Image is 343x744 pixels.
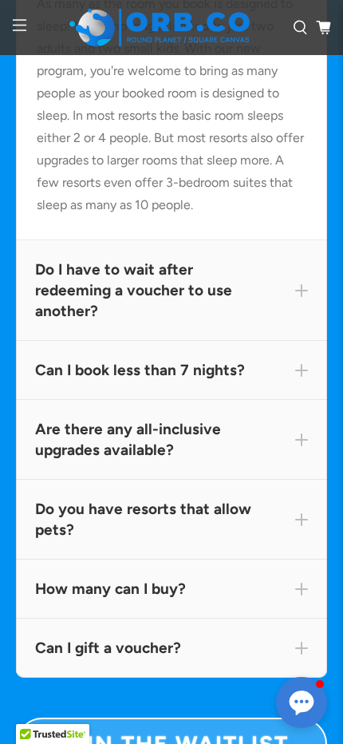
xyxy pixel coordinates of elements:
div: Do you have resorts that allow pets? [16,480,327,560]
div: Do I have to wait after redeeming a voucher to use another? [35,259,308,322]
div: Do you have resorts that allow pets? [35,499,308,540]
div: Do I have to wait after redeeming a voucher to use another? [16,240,327,341]
div: Are there any all-inclusive upgrades available? [35,419,308,461]
div: Can I gift a voucher? [16,619,327,678]
div: Can I gift a voucher? [35,638,308,659]
div: Are there any all-inclusive upgrades available? [16,400,327,480]
div: How many can I buy? [16,560,327,619]
div: Can I book less than 7 nights? [16,341,327,400]
div: How many can I buy? [35,579,308,600]
button: Open chat window [276,677,327,728]
div: Can I book less than 7 nights? [35,360,308,381]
